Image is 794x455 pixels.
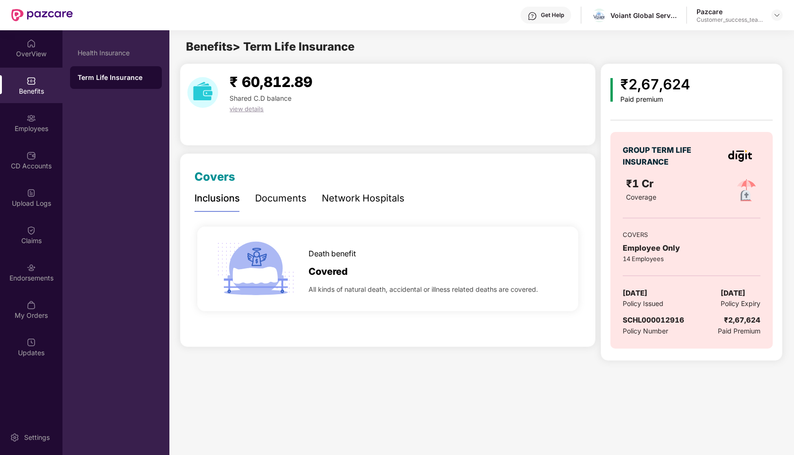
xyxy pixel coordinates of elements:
div: Network Hospitals [322,191,405,206]
div: ₹2,67,624 [724,315,760,326]
div: Covers [194,168,235,186]
div: Health Insurance [78,49,154,57]
div: Documents [255,191,307,206]
img: icon [213,227,298,311]
div: Paid premium [620,96,690,104]
span: Policy Expiry [721,298,760,309]
img: svg+xml;base64,PHN2ZyBpZD0iQ0RfQWNjb3VudHMiIGRhdGEtbmFtZT0iQ0QgQWNjb3VudHMiIHhtbG5zPSJodHRwOi8vd3... [26,151,36,160]
div: Get Help [541,11,564,19]
img: policyIcon [731,175,762,206]
span: ₹1 Cr [626,177,656,190]
div: Employee Only [623,242,760,254]
img: svg+xml;base64,PHN2ZyBpZD0iQ2xhaW0iIHhtbG5zPSJodHRwOi8vd3d3LnczLm9yZy8yMDAwL3N2ZyIgd2lkdGg9IjIwIi... [26,226,36,235]
span: Paid Premium [718,326,760,336]
img: svg+xml;base64,PHN2ZyBpZD0iVXBsb2FkX0xvZ3MiIGRhdGEtbmFtZT0iVXBsb2FkIExvZ3MiIHhtbG5zPSJodHRwOi8vd3... [26,188,36,198]
img: IMG_8296.jpg [592,11,606,21]
img: svg+xml;base64,PHN2ZyBpZD0iSG9tZSIgeG1sbnM9Imh0dHA6Ly93d3cudzMub3JnLzIwMDAvc3ZnIiB3aWR0aD0iMjAiIG... [26,39,36,48]
div: Term Life Insurance [78,73,154,82]
div: GROUP TERM LIFE INSURANCE [623,144,706,168]
div: 14 Employees [623,254,760,263]
span: Benefits > Term Life Insurance [186,40,354,53]
span: Policy Issued [623,298,663,309]
img: svg+xml;base64,PHN2ZyBpZD0iSGVscC0zMngzMiIgeG1sbnM9Imh0dHA6Ly93d3cudzMub3JnLzIwMDAvc3ZnIiB3aWR0aD... [528,11,537,21]
span: SCHL000012916 [623,315,684,324]
span: [DATE] [721,288,745,299]
div: COVERS [623,230,760,239]
div: Inclusions [194,191,240,206]
img: insurerLogo [728,150,752,162]
div: Customer_success_team_lead [697,16,763,24]
div: ₹2,67,624 [620,73,690,96]
img: svg+xml;base64,PHN2ZyBpZD0iVXBkYXRlZCIgeG1sbnM9Imh0dHA6Ly93d3cudzMub3JnLzIwMDAvc3ZnIiB3aWR0aD0iMj... [26,338,36,347]
img: svg+xml;base64,PHN2ZyBpZD0iRHJvcGRvd24tMzJ4MzIiIHhtbG5zPSJodHRwOi8vd3d3LnczLm9yZy8yMDAwL3N2ZyIgd2... [773,11,781,19]
img: New Pazcare Logo [11,9,73,21]
img: svg+xml;base64,PHN2ZyBpZD0iU2V0dGluZy0yMHgyMCIgeG1sbnM9Imh0dHA6Ly93d3cudzMub3JnLzIwMDAvc3ZnIiB3aW... [10,433,19,442]
div: Settings [21,433,53,442]
span: Covered [309,264,348,279]
span: [DATE] [623,288,647,299]
img: svg+xml;base64,PHN2ZyBpZD0iQmVuZWZpdHMiIHhtbG5zPSJodHRwOi8vd3d3LnczLm9yZy8yMDAwL3N2ZyIgd2lkdGg9Ij... [26,76,36,86]
img: svg+xml;base64,PHN2ZyBpZD0iTXlfT3JkZXJzIiBkYXRhLW5hbWU9Ik15IE9yZGVycyIgeG1sbnM9Imh0dHA6Ly93d3cudz... [26,300,36,310]
span: Policy Number [623,327,668,335]
div: Voiant Global Services India Private Limited [610,11,677,20]
img: icon [610,78,613,102]
span: view details [229,105,264,113]
span: ₹ 60,812.89 [229,73,312,90]
span: Death benefit [309,248,356,260]
img: download [187,77,218,108]
img: svg+xml;base64,PHN2ZyBpZD0iRW5kb3JzZW1lbnRzIiB4bWxucz0iaHR0cDovL3d3dy53My5vcmcvMjAwMC9zdmciIHdpZH... [26,263,36,272]
span: Shared C.D balance [229,94,291,102]
span: All kinds of natural death, accidental or illness related deaths are covered. [309,284,538,295]
div: Pazcare [697,7,763,16]
span: Coverage [626,193,656,201]
img: svg+xml;base64,PHN2ZyBpZD0iRW1wbG95ZWVzIiB4bWxucz0iaHR0cDovL3d3dy53My5vcmcvMjAwMC9zdmciIHdpZHRoPS... [26,114,36,123]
